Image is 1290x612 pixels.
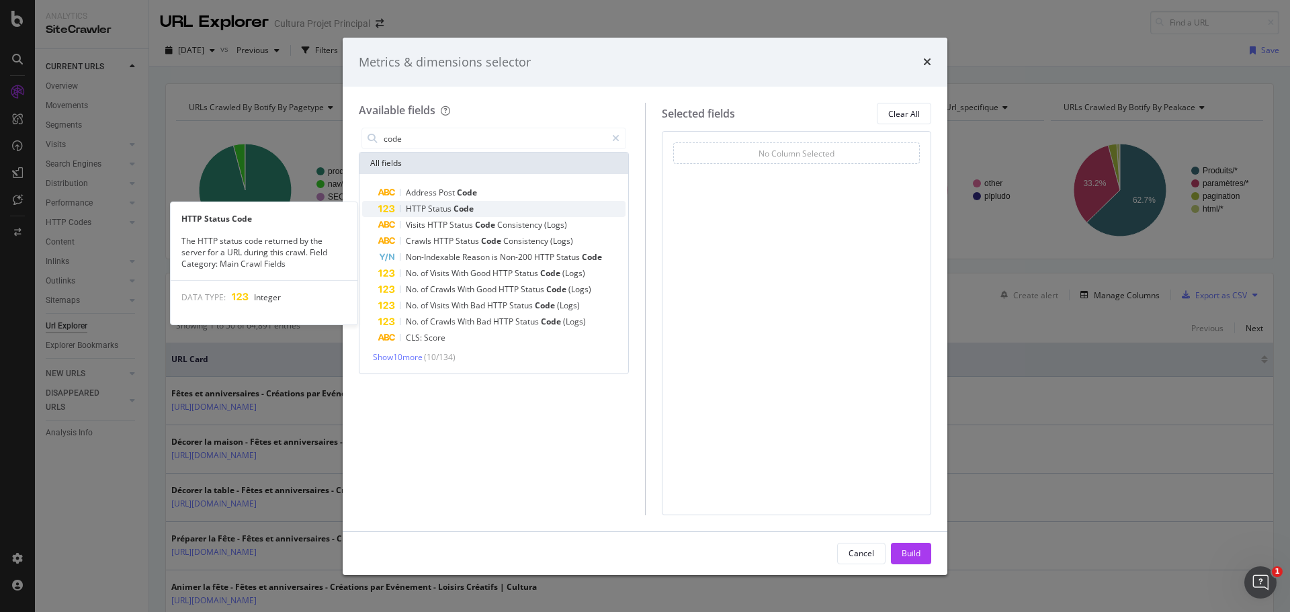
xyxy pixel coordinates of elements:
[449,219,475,230] span: Status
[430,267,451,279] span: Visits
[481,235,503,247] span: Code
[359,152,628,174] div: All fields
[562,267,585,279] span: (Logs)
[456,235,481,247] span: Status
[1272,566,1283,577] span: 1
[462,251,492,263] span: Reason
[849,548,874,559] div: Cancel
[837,543,886,564] button: Cancel
[556,251,582,263] span: Status
[457,187,477,198] span: Code
[406,203,428,214] span: HTTP
[421,267,430,279] span: of
[430,316,458,327] span: Crawls
[499,283,521,295] span: HTTP
[406,300,421,311] span: No.
[458,316,476,327] span: With
[439,187,457,198] span: Post
[470,267,492,279] span: Good
[492,251,500,263] span: is
[359,103,435,118] div: Available fields
[475,219,497,230] span: Code
[568,283,591,295] span: (Logs)
[421,283,430,295] span: of
[535,300,557,311] span: Code
[406,219,427,230] span: Visits
[546,283,568,295] span: Code
[406,267,421,279] span: No.
[493,316,515,327] span: HTTP
[759,148,834,159] div: No Column Selected
[406,332,424,343] span: CLS:
[891,543,931,564] button: Build
[544,219,567,230] span: (Logs)
[406,283,421,295] span: No.
[509,300,535,311] span: Status
[582,251,602,263] span: Code
[521,283,546,295] span: Status
[540,267,562,279] span: Code
[424,332,445,343] span: Score
[487,300,509,311] span: HTTP
[877,103,931,124] button: Clear All
[534,251,556,263] span: HTTP
[424,351,456,363] span: ( 10 / 134 )
[557,300,580,311] span: (Logs)
[406,187,439,198] span: Address
[406,316,421,327] span: No.
[662,106,735,122] div: Selected fields
[563,316,586,327] span: (Logs)
[515,316,541,327] span: Status
[497,219,544,230] span: Consistency
[382,128,606,148] input: Search by field name
[515,267,540,279] span: Status
[359,54,531,71] div: Metrics & dimensions selector
[427,219,449,230] span: HTTP
[902,548,920,559] div: Build
[458,283,476,295] span: With
[421,300,430,311] span: of
[470,300,487,311] span: Bad
[503,235,550,247] span: Consistency
[451,267,470,279] span: With
[454,203,474,214] span: Code
[406,251,462,263] span: Non-Indexable
[888,108,920,120] div: Clear All
[1244,566,1277,599] iframe: Intercom live chat
[171,235,357,269] div: The HTTP status code returned by the server for a URL during this crawl. Field Category: Main Cra...
[500,251,534,263] span: Non-200
[923,54,931,71] div: times
[171,213,357,224] div: HTTP Status Code
[541,316,563,327] span: Code
[476,283,499,295] span: Good
[430,283,458,295] span: Crawls
[428,203,454,214] span: Status
[550,235,573,247] span: (Logs)
[373,351,423,363] span: Show 10 more
[433,235,456,247] span: HTTP
[343,38,947,575] div: modal
[476,316,493,327] span: Bad
[430,300,451,311] span: Visits
[492,267,515,279] span: HTTP
[406,235,433,247] span: Crawls
[451,300,470,311] span: With
[421,316,430,327] span: of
